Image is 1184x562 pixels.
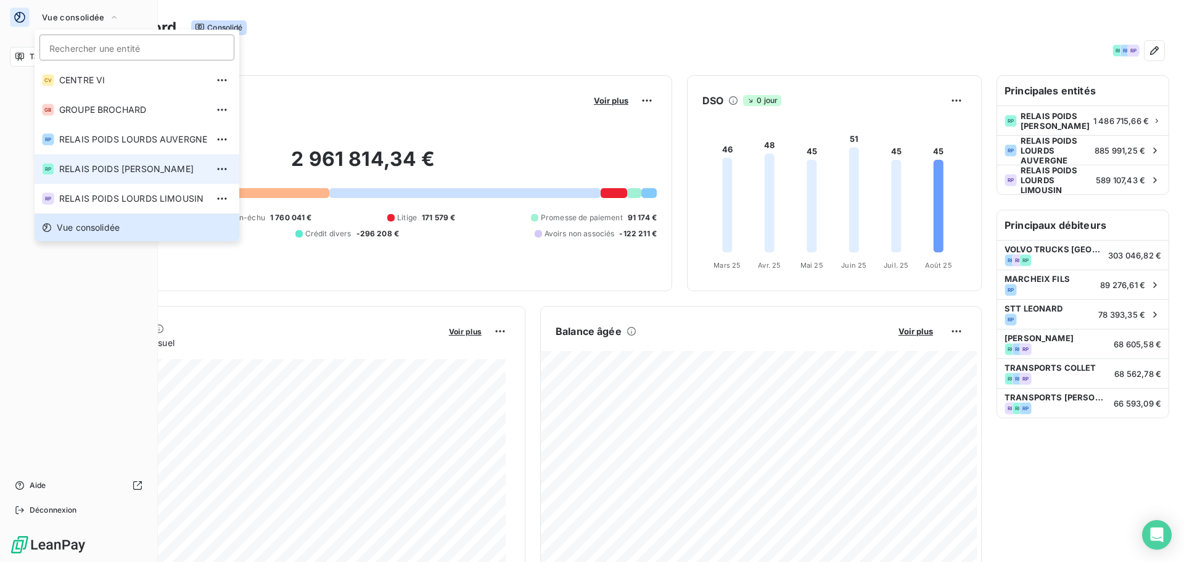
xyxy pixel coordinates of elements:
input: placeholder [39,35,234,60]
tspan: Juin 25 [841,261,866,270]
span: Voir plus [594,96,628,105]
span: RELAIS POIDS LOURDS AUVERGNE [1021,136,1091,165]
div: [PERSON_NAME]RPRPRP68 605,58 € [997,329,1169,358]
div: RP [1012,343,1024,355]
div: RP [42,133,54,146]
img: Logo LeanPay [10,535,86,555]
span: 68 562,78 € [1114,369,1161,379]
span: TRANSPORTS [PERSON_NAME] [1005,392,1106,402]
span: Aide [30,480,46,491]
span: 171 579 € [422,212,455,223]
div: RP [1005,174,1017,186]
span: VOLVO TRUCKS [GEOGRAPHIC_DATA]-VTF [1005,244,1101,254]
span: Vue consolidée [42,12,104,22]
div: RP [1127,44,1140,57]
span: RELAIS POIDS [PERSON_NAME] [59,163,207,175]
span: 303 046,82 € [1108,250,1161,260]
span: 68 605,58 € [1114,339,1161,349]
div: VOLVO TRUCKS [GEOGRAPHIC_DATA]-VTFRPRPRP303 046,82 € [997,240,1169,270]
div: RP [1005,144,1017,157]
span: -122 211 € [619,228,657,239]
span: STT LEONARD [1005,304,1091,313]
h6: Balance âgée [556,324,622,339]
button: Voir plus [590,95,632,106]
tspan: Mai 25 [800,261,823,270]
span: Litige [397,212,417,223]
div: GB [42,104,54,116]
div: RP [1005,284,1017,296]
span: CENTRE VI [59,74,207,86]
div: Open Intercom Messenger [1142,520,1172,550]
div: RP [1019,402,1032,415]
span: 885 991,25 € [1095,146,1145,155]
h6: DSO [702,93,723,108]
div: RP [1005,373,1017,385]
span: Promesse de paiement [541,212,623,223]
div: CV [42,74,54,86]
div: RP [1120,44,1132,57]
div: MARCHEIX FILSRP89 276,61 € [997,270,1169,299]
div: RP [1112,44,1125,57]
div: RP [42,163,54,175]
span: RELAIS POIDS LOURDS LIMOUSIN [59,192,207,205]
span: MARCHEIX FILS [1005,274,1093,284]
span: Voir plus [898,326,933,336]
span: GROUPE BROCHARD [59,104,207,116]
span: 78 393,35 € [1098,310,1145,320]
span: Tableau de bord [30,51,87,62]
span: Crédit divers [305,228,351,239]
div: RP [1019,343,1032,355]
span: TRANSPORTS COLLET [1005,363,1107,373]
span: 89 276,61 € [1100,280,1145,290]
a: Tableau de bord [10,47,147,67]
tspan: Mars 25 [713,261,741,270]
a: Aide [10,476,147,495]
span: Avoirs non associés [545,228,615,239]
span: 589 107,43 € [1096,175,1145,185]
button: Voir plus [445,326,485,337]
div: RP [1005,313,1017,326]
div: RP [1005,343,1017,355]
div: RP [1019,254,1032,267]
div: STT LEONARDRP78 393,35 € [997,299,1169,329]
div: RP [1005,402,1017,415]
span: RELAIS POIDS LOURDS AUVERGNE [59,133,207,146]
span: RELAIS POIDS LOURDS LIMOUSIN [1021,165,1092,195]
div: TRANSPORTS COLLETRPRPRP68 562,78 € [997,358,1169,388]
tspan: Avr. 25 [758,261,781,270]
div: RP [1012,254,1024,267]
span: Déconnexion [30,505,77,516]
tspan: Août 25 [925,261,952,270]
div: RP [1012,373,1024,385]
button: Voir plus [895,326,937,337]
span: Voir plus [449,327,482,336]
h6: Principales entités [997,76,1169,105]
span: Consolidé [191,20,246,35]
div: RP [42,192,54,205]
tspan: Juil. 25 [884,261,908,270]
div: TRANSPORTS [PERSON_NAME]RPRPRP66 593,09 € [997,388,1169,418]
span: 91 174 € [628,212,657,223]
h2: 2 961 814,34 € [70,147,657,184]
span: -296 208 € [356,228,400,239]
div: RP [1005,254,1017,267]
span: Vue consolidée [57,221,120,234]
span: [PERSON_NAME] [1005,333,1106,343]
span: 0 jour [743,95,781,106]
span: 1 486 715,66 € [1093,116,1149,126]
span: RELAIS POIDS [PERSON_NAME] [1021,111,1090,131]
span: Non-échu [229,212,265,223]
span: Chiffre d'affaires mensuel [70,336,440,349]
div: RP [1012,402,1024,415]
span: 66 593,09 € [1114,399,1161,408]
div: RP [1019,373,1032,385]
h6: Principaux débiteurs [997,210,1169,240]
div: RP [1005,115,1017,127]
span: 1 760 041 € [270,212,312,223]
